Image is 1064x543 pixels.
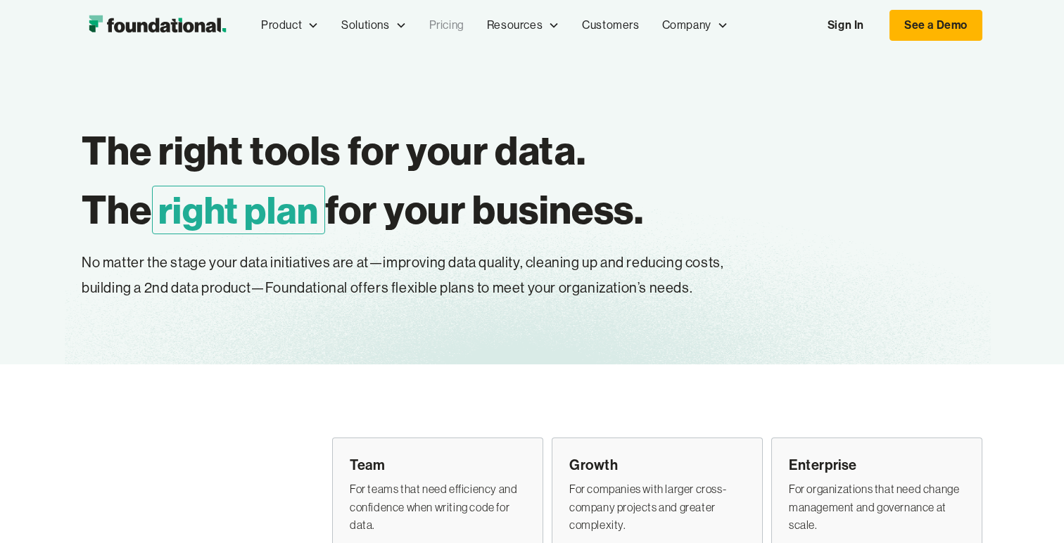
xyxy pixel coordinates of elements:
a: See a Demo [889,10,982,41]
span: right plan [152,186,325,234]
div: Company [662,16,711,34]
div: Resources [487,16,543,34]
div: For teams that need efficiency and confidence when writing code for data. [350,480,526,535]
h1: The right tools for your data. The for your business. [82,121,851,239]
a: Pricing [418,2,476,49]
p: No matter the stage your data initiatives are at—improving data quality, cleaning up and reducing... [82,250,802,301]
div: Product [261,16,302,34]
div: Company [651,2,740,49]
div: Team [350,455,526,475]
div: Product [250,2,330,49]
a: home [82,11,233,39]
div: Solutions [341,16,389,34]
div: Enterprise [789,455,965,475]
a: Sign In [813,11,878,40]
div: For organizations that need change management and governance at scale. [789,480,965,535]
div: For companies with larger cross-company projects and greater complexity. [569,480,745,535]
a: Customers [571,2,650,49]
iframe: Chat Widget [994,475,1064,543]
img: Foundational Logo [82,11,233,39]
div: Resources [476,2,571,49]
div: Growth [569,455,745,475]
div: Solutions [330,2,417,49]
